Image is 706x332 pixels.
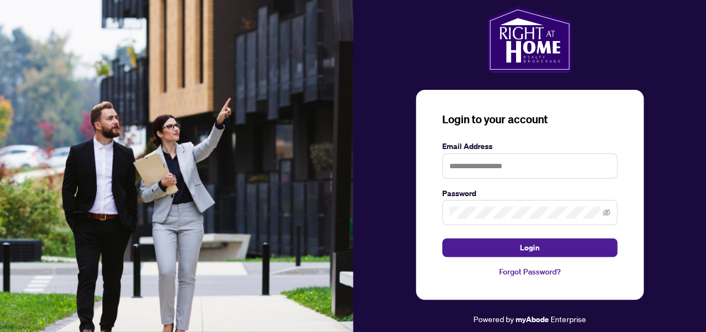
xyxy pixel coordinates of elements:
[487,7,572,72] img: ma-logo
[442,187,617,199] label: Password
[473,314,514,324] span: Powered by
[520,239,540,256] span: Login
[442,266,617,278] a: Forgot Password?
[442,140,617,152] label: Email Address
[442,238,617,257] button: Login
[551,314,586,324] span: Enterprise
[442,112,617,127] h3: Login to your account
[516,313,549,325] a: myAbode
[603,209,610,216] span: eye-invisible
